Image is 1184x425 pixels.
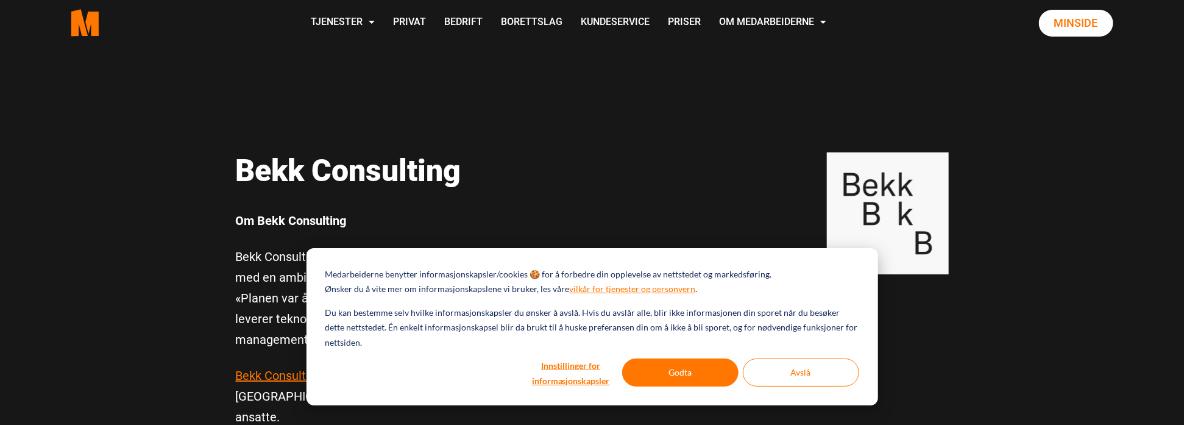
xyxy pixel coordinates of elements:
[236,368,323,383] a: Bekk Consulting
[827,152,949,274] img: Bekk Logo
[302,1,384,45] a: Tjenester
[1039,10,1113,37] a: Minside
[524,359,618,387] button: Innstillinger for informasjonskapsler
[384,1,435,45] a: Privat
[710,1,835,45] a: Om Medarbeiderne
[659,1,710,45] a: Priser
[572,1,659,45] a: Kundeservice
[569,282,695,297] a: vilkår for tjenester og personvern
[325,267,771,282] p: Medarbeiderne benytter informasjonskapsler/cookies 🍪 for å forbedre din opplevelse av nettstedet ...
[492,1,572,45] a: Borettslag
[307,248,878,405] div: Cookie banner
[435,1,492,45] a: Bedrift
[325,282,697,297] p: Ønsker du å vite mer om informasjonskapslene vi bruker, les våre .
[236,152,644,189] p: Bekk Consulting
[743,359,859,387] button: Avslå
[325,305,859,351] p: Du kan bestemme selv hvilke informasjonskapsler du ønsker å avslå. Hvis du avslår alle, blir ikke...
[236,213,347,228] b: Om Bekk Consulting
[236,246,644,350] p: Bekk Consulting er et kreativt konsulentselskap som ble stiftet våren 2000, med en ambisjon om å ...
[622,359,739,387] button: Godta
